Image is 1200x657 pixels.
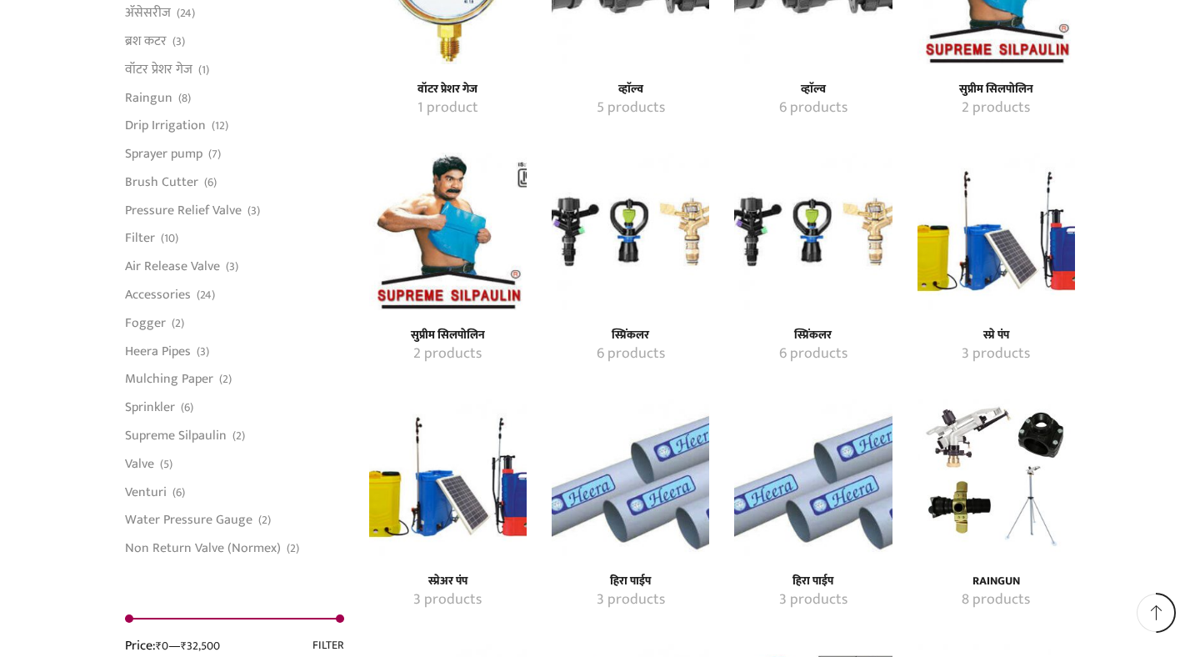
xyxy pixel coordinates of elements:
[570,83,691,97] h4: व्हाॅल्व
[779,98,847,119] mark: 6 products
[258,512,271,529] span: (2)
[552,153,709,310] a: Visit product category स्प्रिंकलर
[734,153,892,310] a: Visit product category स्प्रिंकलर
[936,83,1057,97] h4: सुप्रीम सिलपोलिन
[125,506,252,534] a: Water Pressure Gauge
[413,589,482,611] mark: 3 products
[570,344,691,365] a: Visit product category स्प्रिंकलर
[125,534,281,558] a: Non Return Valve (Normex)
[387,574,508,589] h4: स्प्रेअर पंप
[178,90,191,107] span: (8)
[181,636,220,655] span: ₹32,500
[387,98,508,119] a: Visit product category वॉटर प्रेशर गेज
[417,98,478,119] mark: 1 product
[387,328,508,343] a: Visit product category सुप्रीम सिलपोलिन
[125,636,220,655] div: Price: —
[369,153,527,310] img: सुप्रीम सिलपोलिन
[387,574,508,589] a: Visit product category स्प्रेअर पंप
[734,153,892,310] img: स्प्रिंकलर
[172,315,184,332] span: (2)
[177,5,195,22] span: (24)
[570,83,691,97] a: Visit product category व्हाॅल्व
[962,589,1030,611] mark: 8 products
[125,140,202,168] a: Sprayer pump
[752,589,873,611] a: Visit product category हिरा पाईप
[752,344,873,365] a: Visit product category स्प्रिंकलर
[936,344,1057,365] a: Visit product category स्प्रे पंप
[197,287,215,303] span: (24)
[212,118,228,134] span: (12)
[597,344,665,365] mark: 6 products
[917,153,1075,310] img: स्प्रे पंप
[125,55,192,83] a: वॉटर प्रेशर गेज
[160,456,172,473] span: (5)
[219,371,232,388] span: (2)
[936,98,1057,119] a: Visit product category सुप्रीम सिलपोलिन
[779,344,847,365] mark: 6 products
[125,478,167,506] a: Venturi
[734,399,892,556] img: हिरा पाईप
[125,168,198,196] a: Brush Cutter
[936,574,1057,589] h4: Raingun
[570,574,691,589] h4: हिरा पाईप
[752,98,873,119] a: Visit product category व्हाॅल्व
[226,258,238,275] span: (3)
[208,146,221,163] span: (7)
[247,203,260,219] span: (3)
[125,253,220,281] a: Air Release Valve
[413,344,482,365] mark: 2 products
[125,196,242,224] a: Pressure Relief Valve
[597,589,665,611] mark: 3 products
[369,153,527,310] a: Visit product category सुप्रीम सिलपोलिन
[917,399,1075,556] img: Raingun
[161,230,178,247] span: (10)
[369,399,527,556] a: Visit product category स्प्रेअर पंप
[552,399,709,556] img: हिरा पाईप
[752,83,873,97] a: Visit product category व्हाॅल्व
[125,365,213,394] a: Mulching Paper
[552,399,709,556] a: Visit product category हिरा पाईप
[312,636,344,655] button: Filter
[387,83,508,97] a: Visit product category वॉटर प्रेशर गेज
[570,328,691,343] h4: स्प्रिंकलर
[570,98,691,119] a: Visit product category व्हाॅल्व
[125,308,166,337] a: Fogger
[125,281,191,309] a: Accessories
[917,153,1075,310] a: Visit product category स्प्रे पंप
[936,574,1057,589] a: Visit product category Raingun
[197,344,209,360] span: (3)
[962,98,1030,119] mark: 2 products
[387,328,508,343] h4: सुप्रीम सिलपोलिन
[752,328,873,343] a: Visit product category स्प्रिंकलर
[936,589,1057,611] a: Visit product category Raingun
[125,449,154,478] a: Valve
[232,428,245,444] span: (2)
[181,399,193,416] span: (6)
[752,328,873,343] h4: स्प्रिंकलर
[936,83,1057,97] a: Visit product category सुप्रीम सिलपोलिन
[570,589,691,611] a: Visit product category हिरा पाईप
[125,83,172,112] a: Raingun
[936,328,1057,343] a: Visit product category स्प्रे पंप
[125,224,155,253] a: Filter
[125,28,167,56] a: ब्रश कटर
[172,33,185,50] span: (3)
[962,344,1030,365] mark: 3 products
[172,484,185,501] span: (6)
[917,399,1075,556] a: Visit product category Raingun
[570,574,691,589] a: Visit product category हिरा पाईप
[387,344,508,365] a: Visit product category सुप्रीम सिलपोलिन
[597,98,665,119] mark: 5 products
[369,399,527,556] img: स्प्रेअर पंप
[752,83,873,97] h4: व्हाॅल्व
[752,574,873,589] h4: हिरा पाईप
[125,112,206,140] a: Drip Irrigation
[387,83,508,97] h4: वॉटर प्रेशर गेज
[779,589,847,611] mark: 3 products
[204,174,217,191] span: (6)
[198,62,209,78] span: (1)
[287,540,299,557] span: (2)
[552,153,709,310] img: स्प्रिंकलर
[387,589,508,611] a: Visit product category स्प्रेअर पंप
[752,574,873,589] a: Visit product category हिरा पाईप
